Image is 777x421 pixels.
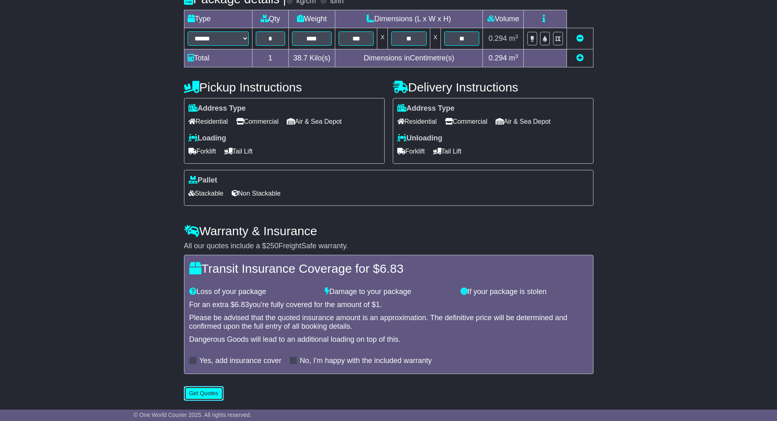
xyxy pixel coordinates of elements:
[393,80,593,94] h4: Delivery Instructions
[483,10,524,28] td: Volume
[576,34,584,42] a: Remove this item
[288,49,335,67] td: Kilo(s)
[496,115,551,128] span: Air & Sea Depot
[456,287,592,296] div: If your package is stolen
[188,115,228,128] span: Residential
[185,287,321,296] div: Loss of your package
[199,356,281,365] label: Yes, add insurance cover
[576,54,584,62] a: Add new item
[376,301,380,309] span: 1
[300,356,432,365] label: No, I'm happy with the included warranty
[397,145,425,158] span: Forklift
[288,10,335,28] td: Weight
[188,104,246,113] label: Address Type
[188,187,224,200] span: Stackable
[377,28,388,49] td: x
[189,335,588,344] div: Dangerous Goods will lead to an additional loading on top of this.
[433,145,462,158] span: Tail Lift
[232,187,281,200] span: Non Stackable
[235,301,249,309] span: 6.83
[236,115,279,128] span: Commercial
[188,176,217,185] label: Pallet
[335,10,483,28] td: Dimensions (L x W x H)
[184,10,252,28] td: Type
[134,412,252,418] span: © One World Courier 2025. All rights reserved.
[188,145,216,158] span: Forklift
[184,386,224,401] button: Get Quotes
[266,242,279,250] span: 250
[397,104,455,113] label: Address Type
[321,287,456,296] div: Damage to your package
[189,314,588,331] div: Please be advised that the quoted insurance amount is an approximation. The definitive price will...
[252,49,288,67] td: 1
[335,49,483,67] td: Dimensions in Centimetre(s)
[489,34,507,42] span: 0.294
[509,34,518,42] span: m
[189,262,588,275] h4: Transit Insurance Coverage for $
[287,115,342,128] span: Air & Sea Depot
[252,10,288,28] td: Qty
[184,80,385,94] h4: Pickup Instructions
[515,53,518,59] sup: 3
[445,115,487,128] span: Commercial
[397,134,443,143] label: Unloading
[380,262,403,275] span: 6.83
[397,115,437,128] span: Residential
[184,242,593,251] div: All our quotes include a $ FreightSafe warranty.
[184,49,252,67] td: Total
[189,301,588,310] div: For an extra $ you're fully covered for the amount of $ .
[489,54,507,62] span: 0.294
[224,145,253,158] span: Tail Lift
[184,224,593,238] h4: Warranty & Insurance
[509,54,518,62] span: m
[293,54,308,62] span: 38.7
[188,134,226,143] label: Loading
[515,33,518,40] sup: 3
[430,28,441,49] td: x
